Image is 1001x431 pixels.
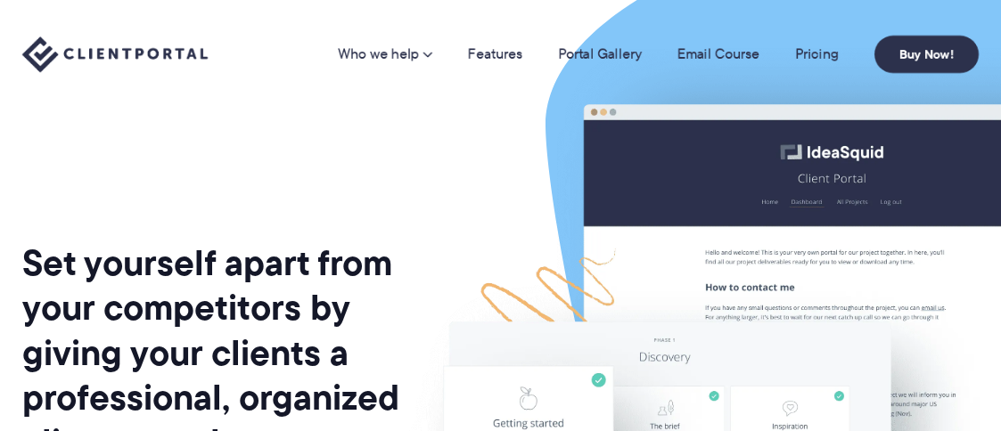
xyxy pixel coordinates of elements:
[468,47,522,61] a: Features
[874,36,979,73] a: Buy Now!
[338,47,432,61] a: Who we help
[677,47,759,61] a: Email Course
[795,47,839,61] a: Pricing
[558,47,642,61] a: Portal Gallery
